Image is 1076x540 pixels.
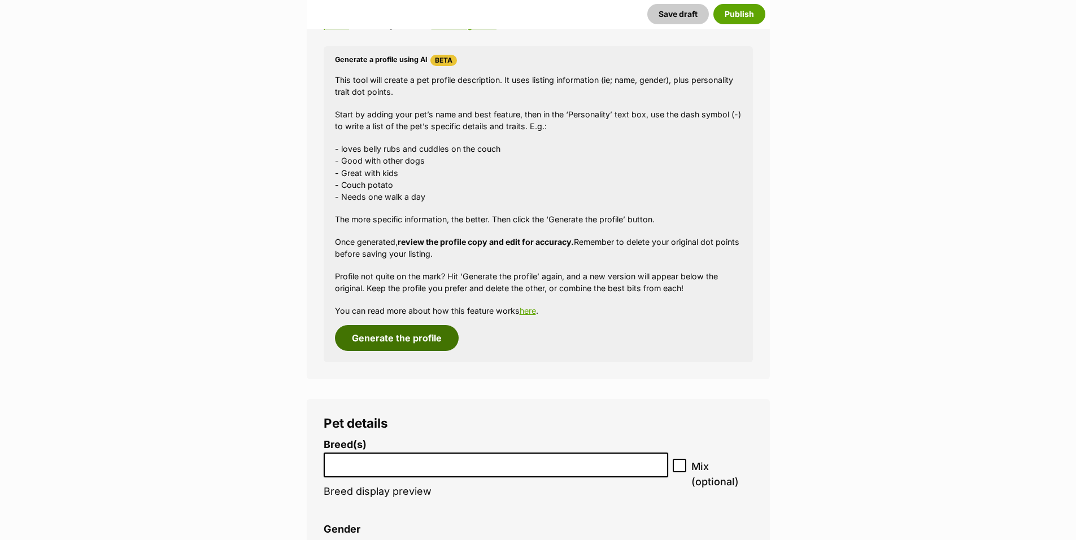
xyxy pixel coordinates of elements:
strong: review the profile copy and edit for accuracy. [398,237,574,247]
span: Pet details [324,415,388,431]
p: Profile not quite on the mark? Hit ‘Generate the profile’ again, and a new version will appear be... [335,270,742,295]
h4: Generate a profile using AI [335,55,742,66]
span: Beta [430,55,457,66]
p: Start by adding your pet’s name and best feature, then in the ‘Personality’ text box, use the das... [335,108,742,133]
p: The more specific information, the better. Then click the ‘Generate the profile’ button. [335,213,742,225]
li: Breed display preview [324,439,669,510]
button: Generate the profile [335,325,459,351]
a: here [520,306,536,315]
label: Gender [324,524,360,535]
button: Save draft [647,4,709,24]
p: This tool will create a pet profile description. It uses listing information (ie; name, gender), ... [335,74,742,98]
button: Publish [713,4,765,24]
p: - loves belly rubs and cuddles on the couch - Good with other dogs - Great with kids - Couch pota... [335,143,742,203]
p: You can read more about how this feature works . [335,305,742,317]
p: Once generated, Remember to delete your original dot points before saving your listing. [335,236,742,260]
label: Breed(s) [324,439,669,451]
span: Mix (optional) [691,459,752,489]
